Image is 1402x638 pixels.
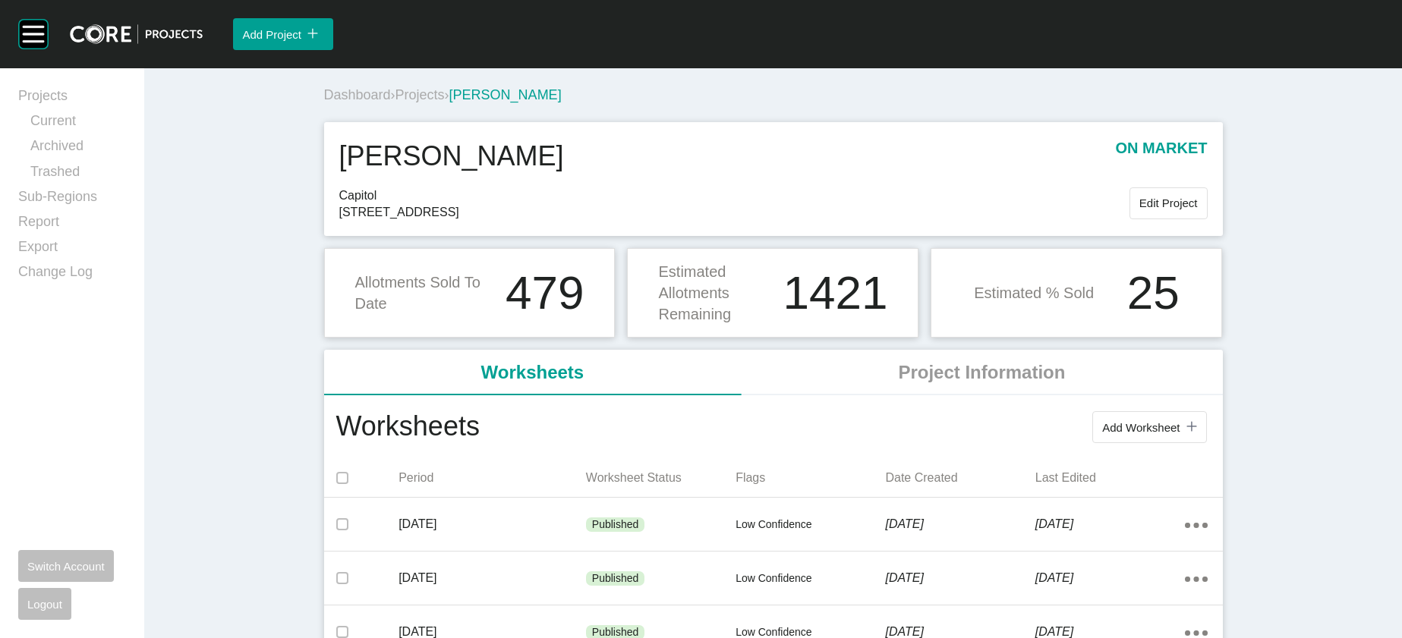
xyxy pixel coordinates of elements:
[339,204,1129,221] span: [STREET_ADDRESS]
[18,588,71,620] button: Logout
[974,282,1094,303] p: Estimated % Sold
[592,517,639,533] p: Published
[336,407,480,447] h1: Worksheets
[885,516,1035,533] p: [DATE]
[736,470,885,486] p: Flags
[18,212,126,237] a: Report
[395,87,445,102] a: Projects
[736,517,885,533] p: Low Confidence
[27,598,62,611] span: Logout
[885,570,1035,586] p: [DATE]
[506,269,584,316] h1: 479
[30,112,126,137] a: Current
[355,272,497,314] p: Allotments Sold To Date
[339,187,1129,204] span: Capitol
[736,571,885,586] p: Low Confidence
[658,261,773,325] p: Estimated Allotments Remaining
[449,87,562,102] span: [PERSON_NAME]
[391,87,395,102] span: ›
[18,187,126,212] a: Sub-Regions
[233,18,333,50] button: Add Project
[18,262,126,288] a: Change Log
[1035,570,1185,586] p: [DATE]
[18,237,126,262] a: Export
[586,470,736,486] p: Worksheet Status
[1127,269,1180,316] h1: 25
[1035,516,1185,533] p: [DATE]
[399,516,586,533] p: [DATE]
[18,86,126,112] a: Projects
[399,570,586,586] p: [DATE]
[592,571,639,586] p: Published
[324,350,742,395] li: Worksheets
[242,28,301,41] span: Add Project
[399,470,586,486] p: Period
[339,137,564,175] h1: [PERSON_NAME]
[1115,137,1207,175] p: on market
[30,162,126,187] a: Trashed
[1102,421,1180,434] span: Add Worksheet
[1129,187,1208,219] button: Edit Project
[27,560,105,573] span: Switch Account
[324,87,391,102] a: Dashboard
[445,87,449,102] span: ›
[1139,196,1198,209] span: Edit Project
[1092,411,1206,443] button: Add Worksheet
[30,137,126,162] a: Archived
[783,269,888,316] h1: 1421
[70,24,203,44] img: core-logo-dark.3138cae2.png
[741,350,1222,395] li: Project Information
[1035,470,1185,486] p: Last Edited
[885,470,1035,486] p: Date Created
[18,550,114,582] button: Switch Account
